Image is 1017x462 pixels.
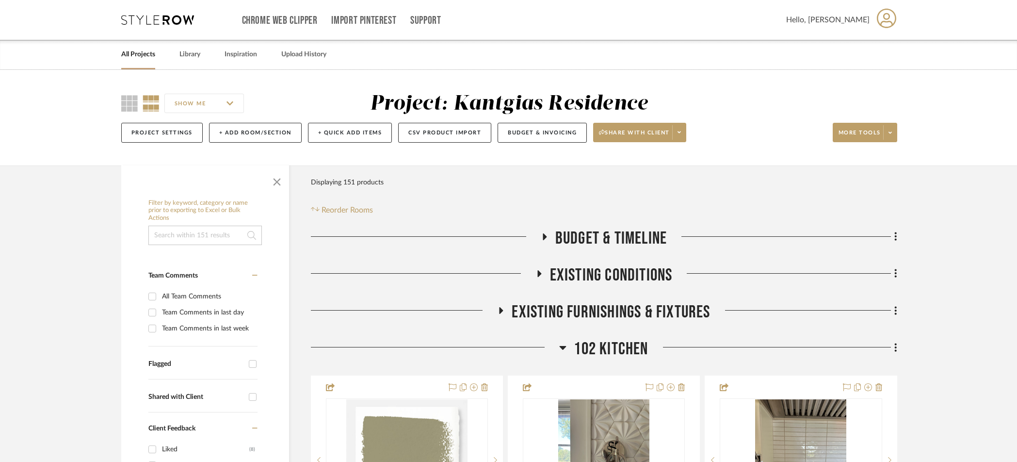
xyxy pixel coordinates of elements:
[281,48,326,61] a: Upload History
[833,123,897,142] button: More tools
[322,204,373,216] span: Reorder Rooms
[148,393,244,401] div: Shared with Client
[121,48,155,61] a: All Projects
[162,442,249,457] div: Liked
[225,48,257,61] a: Inspiration
[242,16,318,25] a: Chrome Web Clipper
[162,305,255,320] div: Team Comments in last day
[249,442,255,457] div: (8)
[179,48,200,61] a: Library
[574,339,648,360] span: 102 Kitchen
[593,123,686,142] button: Share with client
[555,228,667,249] span: Budget & Timeline
[398,123,491,143] button: CSV Product Import
[599,129,670,144] span: Share with client
[331,16,396,25] a: Import Pinterest
[148,425,195,432] span: Client Feedback
[512,302,710,323] span: Existing Furnishings & Fixtures
[209,123,302,143] button: + Add Room/Section
[162,289,255,304] div: All Team Comments
[311,204,373,216] button: Reorder Rooms
[311,173,384,192] div: Displaying 151 products
[148,199,262,222] h6: Filter by keyword, category or name prior to exporting to Excel or Bulk Actions
[410,16,441,25] a: Support
[498,123,587,143] button: Budget & Invoicing
[121,123,203,143] button: Project Settings
[162,321,255,336] div: Team Comments in last week
[839,129,881,144] span: More tools
[786,14,870,26] span: Hello, [PERSON_NAME]
[308,123,392,143] button: + Quick Add Items
[267,170,287,190] button: Close
[370,94,648,114] div: Project: Kantgias Residence
[148,272,198,279] span: Team Comments
[148,226,262,245] input: Search within 151 results
[148,360,244,368] div: Flagged
[550,265,673,286] span: Existing Conditions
